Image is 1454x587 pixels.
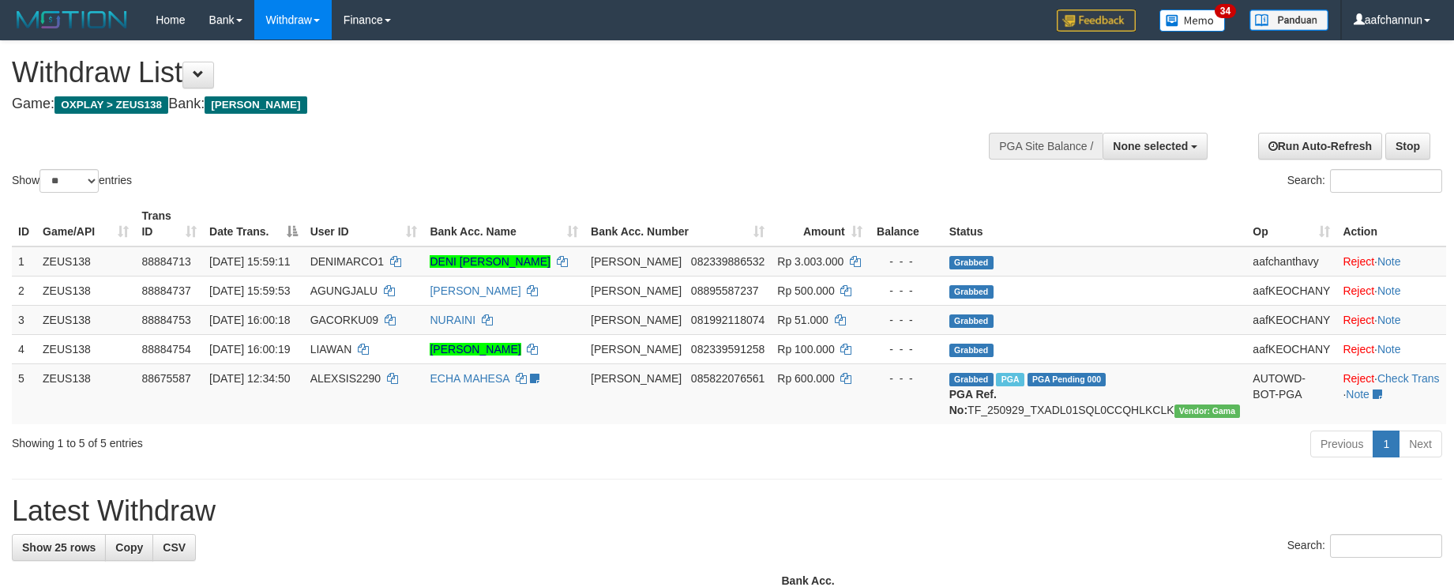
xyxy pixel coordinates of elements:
a: Note [1346,388,1369,401]
td: 4 [12,334,36,363]
h1: Latest Withdraw [12,495,1442,527]
span: 88884753 [141,314,190,326]
span: Grabbed [949,314,994,328]
a: Check Trans [1377,372,1440,385]
span: [DATE] 15:59:11 [209,255,290,268]
span: [PERSON_NAME] [205,96,306,114]
span: Grabbed [949,285,994,299]
span: [PERSON_NAME] [591,372,682,385]
td: ZEUS138 [36,334,135,363]
th: Status [943,201,1247,246]
td: ZEUS138 [36,246,135,277]
span: Copy 08895587237 to clipboard [691,284,759,297]
span: Grabbed [949,344,994,357]
th: ID [12,201,36,246]
td: 2 [12,276,36,305]
th: User ID: activate to sort column ascending [304,201,424,246]
a: NURAINI [430,314,475,326]
a: Note [1377,255,1401,268]
span: 34 [1215,4,1236,18]
span: Vendor URL: https://trx31.1velocity.biz [1174,405,1241,418]
div: - - - [875,341,937,357]
span: 88884737 [141,284,190,297]
span: [DATE] 15:59:53 [209,284,290,297]
span: Copy 085822076561 to clipboard [691,372,765,385]
span: [DATE] 12:34:50 [209,372,290,385]
span: OXPLAY > ZEUS138 [54,96,168,114]
th: Trans ID: activate to sort column ascending [135,201,203,246]
span: [PERSON_NAME] [591,343,682,356]
span: Copy 081992118074 to clipboard [691,314,765,326]
td: aafchanthavy [1246,246,1336,277]
a: Note [1377,284,1401,297]
td: 1 [12,246,36,277]
select: Showentries [39,169,99,193]
span: Grabbed [949,373,994,386]
div: - - - [875,283,937,299]
a: Note [1377,343,1401,356]
div: - - - [875,254,937,269]
a: Note [1377,314,1401,326]
td: aafKEOCHANY [1246,305,1336,334]
td: 3 [12,305,36,334]
label: Show entries [12,169,132,193]
a: Stop [1385,133,1430,160]
a: Show 25 rows [12,534,106,561]
div: - - - [875,371,937,386]
a: Reject [1343,314,1374,326]
td: aafKEOCHANY [1246,334,1336,363]
td: · [1336,246,1446,277]
th: Amount: activate to sort column ascending [771,201,868,246]
a: Previous [1310,431,1373,457]
td: · [1336,276,1446,305]
span: Rp 3.003.000 [777,255,843,268]
span: Marked by aafpengsreynich [996,373,1024,386]
img: Feedback.jpg [1057,9,1136,32]
th: Action [1336,201,1446,246]
span: DENIMARCO1 [310,255,384,268]
th: Balance [869,201,943,246]
label: Search: [1287,169,1442,193]
span: Copy [115,541,143,554]
span: 88675587 [141,372,190,385]
td: · [1336,305,1446,334]
td: 5 [12,363,36,424]
span: CSV [163,541,186,554]
img: Button%20Memo.svg [1159,9,1226,32]
th: Date Trans.: activate to sort column descending [203,201,304,246]
h1: Withdraw List [12,57,953,88]
span: Copy 082339591258 to clipboard [691,343,765,356]
span: Rp 600.000 [777,372,834,385]
span: 88884754 [141,343,190,356]
a: Reject [1343,255,1374,268]
span: Rp 500.000 [777,284,834,297]
span: [DATE] 16:00:19 [209,343,290,356]
td: ZEUS138 [36,305,135,334]
span: Show 25 rows [22,541,96,554]
span: LIAWAN [310,343,352,356]
span: Copy 082339886532 to clipboard [691,255,765,268]
input: Search: [1330,169,1442,193]
th: Bank Acc. Number: activate to sort column ascending [584,201,771,246]
a: [PERSON_NAME] [430,343,520,356]
td: · [1336,334,1446,363]
span: None selected [1113,140,1188,152]
th: Game/API: activate to sort column ascending [36,201,135,246]
div: PGA Site Balance / [989,133,1103,160]
a: CSV [152,534,196,561]
a: 1 [1373,431,1400,457]
a: Run Auto-Refresh [1258,133,1382,160]
td: AUTOWD-BOT-PGA [1246,363,1336,424]
span: [PERSON_NAME] [591,314,682,326]
a: ECHA MAHESA [430,372,509,385]
td: ZEUS138 [36,363,135,424]
span: [DATE] 16:00:18 [209,314,290,326]
span: 88884713 [141,255,190,268]
div: Showing 1 to 5 of 5 entries [12,429,594,451]
a: Next [1399,431,1442,457]
span: [PERSON_NAME] [591,255,682,268]
a: DENI [PERSON_NAME] [430,255,550,268]
img: MOTION_logo.png [12,8,132,32]
span: AGUNGJALU [310,284,378,297]
span: Grabbed [949,256,994,269]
